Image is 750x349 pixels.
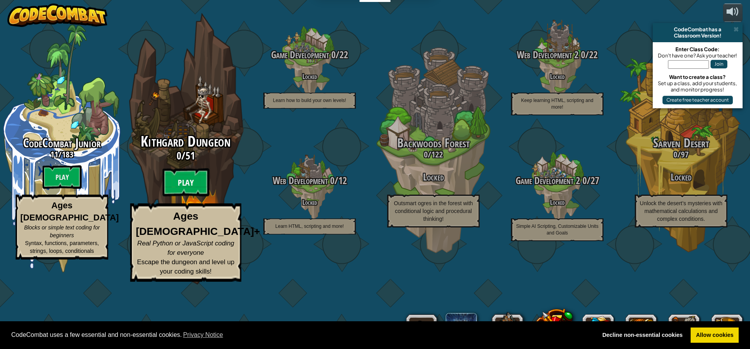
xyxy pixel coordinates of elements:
h3: Locked [371,172,495,183]
h3: Locked [619,172,743,183]
btn: Play [162,168,209,197]
span: 0 [673,149,677,160]
button: Join [711,60,727,68]
h3: / [495,50,619,60]
h4: Locked [248,73,371,80]
span: 22 [589,48,598,61]
span: 51 [186,149,195,163]
span: 0 [580,174,587,187]
span: Sarven Desert [653,134,709,151]
div: Don't have one? Ask your teacher! [657,52,739,59]
span: Unlock the desert’s mysteries with mathematical calculations and complex conditions. [640,200,722,222]
img: CodeCombat - Learn how to code by playing a game [7,4,107,27]
span: Simple AI Scripting, Customizable Units and Goals [516,224,598,236]
h4: Locked [495,73,619,80]
span: CodeCombat uses a few essential and non-essential cookies. [11,329,591,341]
span: 183 [62,149,73,160]
span: Game Development [271,48,329,61]
span: Keep learning HTML, scripting and more! [521,98,593,110]
div: Set up a class, add your students, and monitor progress! [657,80,739,93]
span: 27 [591,174,599,187]
span: Web Development [273,174,328,187]
span: 0 [329,48,336,61]
a: deny cookies [597,328,688,343]
span: Game Development 2 [516,174,580,187]
span: Learn how to build your own levels! [273,98,346,103]
span: Learn HTML, scripting and more! [275,224,344,229]
h3: / [619,150,743,159]
span: 122 [431,149,443,160]
span: Syntax, functions, parameters, strings, loops, conditionals [25,240,99,254]
div: Classroom Version! [656,32,739,39]
span: 12 [338,174,347,187]
span: Web Development 2 [517,48,579,61]
h4: Locked [248,199,371,206]
h4: Locked [495,199,619,206]
div: Want to create a class? [657,74,739,80]
strong: Ages [DEMOGRAPHIC_DATA]+ [136,211,260,237]
span: Kithgard Dungeon [141,131,230,152]
span: 0 [177,149,181,163]
h3: / [248,50,371,60]
span: Real Python or JavaScript coding for everyone [137,240,234,256]
a: learn more about cookies [182,329,225,341]
span: Escape the dungeon and level up your coding skills! [137,258,234,275]
h3: / [111,150,260,161]
h3: / [371,150,495,159]
span: 0 [328,174,334,187]
span: Backwoods Forest [397,134,470,151]
span: 11 [50,149,58,160]
span: CodeCombat Junior [23,134,101,151]
h3: / [495,175,619,186]
span: 0 [579,48,585,61]
h3: / [248,175,371,186]
button: Adjust volume [723,4,743,22]
button: Create free teacher account [662,96,733,104]
btn: Play [43,165,82,189]
span: 22 [339,48,348,61]
span: 97 [681,149,689,160]
span: Blocks or simple text coding for beginners [24,224,100,238]
div: CodeCombat has a [656,26,739,32]
span: 0 [424,149,428,160]
span: Outsmart ogres in the forest with conditional logic and procedural thinking! [394,200,473,222]
a: allow cookies [691,328,739,343]
strong: Ages [DEMOGRAPHIC_DATA] [20,200,119,222]
div: Enter Class Code: [657,46,739,52]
